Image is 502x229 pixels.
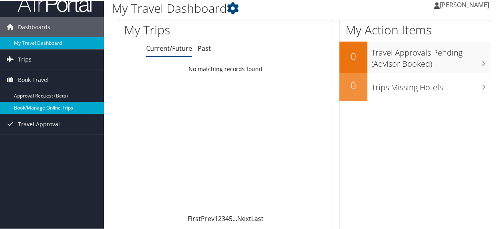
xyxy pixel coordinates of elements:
a: 0Trips Missing Hotels [339,72,491,100]
a: First [188,213,201,222]
a: Next [237,213,251,222]
td: No matching records found [118,61,333,76]
a: 2 [218,213,222,222]
span: … [232,213,237,222]
a: 1 [214,213,218,222]
h3: Travel Approvals Pending (Advisor Booked) [371,42,491,69]
a: 5 [229,213,232,222]
h3: Trips Missing Hotels [371,77,491,92]
a: Last [251,213,264,222]
a: 0Travel Approvals Pending (Advisor Booked) [339,41,491,72]
span: Dashboards [18,16,50,36]
span: Travel Approval [18,114,60,133]
h2: 0 [339,78,367,92]
a: Current/Future [146,43,192,52]
span: Book Travel [18,69,49,89]
a: Past [198,43,211,52]
a: 3 [222,213,225,222]
h1: My Trips [124,21,237,38]
h1: My Action Items [339,21,491,38]
a: Prev [201,213,214,222]
a: 4 [225,213,229,222]
h2: 0 [339,49,367,62]
span: Trips [18,49,32,69]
